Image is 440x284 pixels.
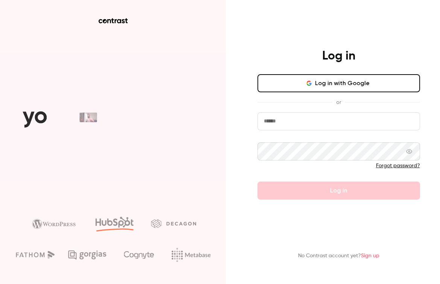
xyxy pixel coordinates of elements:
[298,252,379,260] p: No Contrast account yet?
[151,219,196,228] img: decagon
[332,98,345,106] span: or
[322,49,355,64] h4: Log in
[376,163,420,168] a: Forgot password?
[257,74,420,92] button: Log in with Google
[361,253,379,258] a: Sign up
